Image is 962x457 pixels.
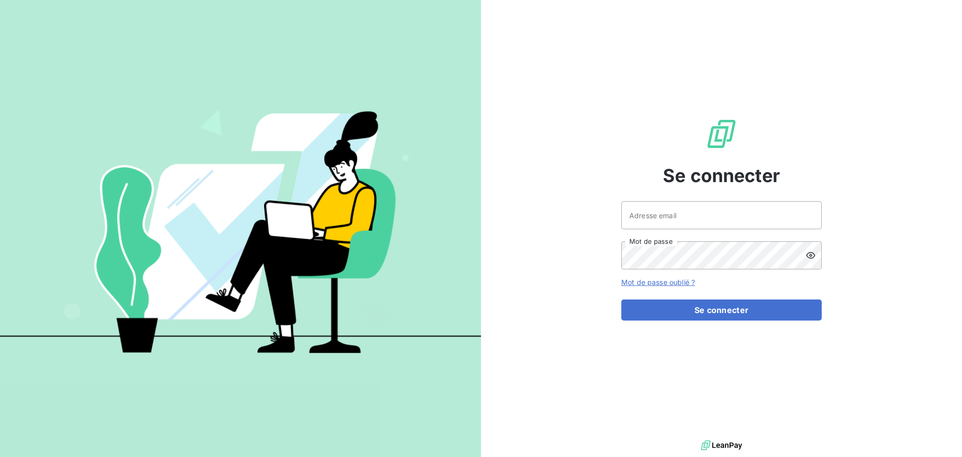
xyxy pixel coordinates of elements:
span: Se connecter [663,162,780,189]
img: Logo LeanPay [705,118,738,150]
button: Se connecter [621,299,822,321]
img: logo [701,438,742,453]
a: Mot de passe oublié ? [621,278,695,286]
input: placeholder [621,201,822,229]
